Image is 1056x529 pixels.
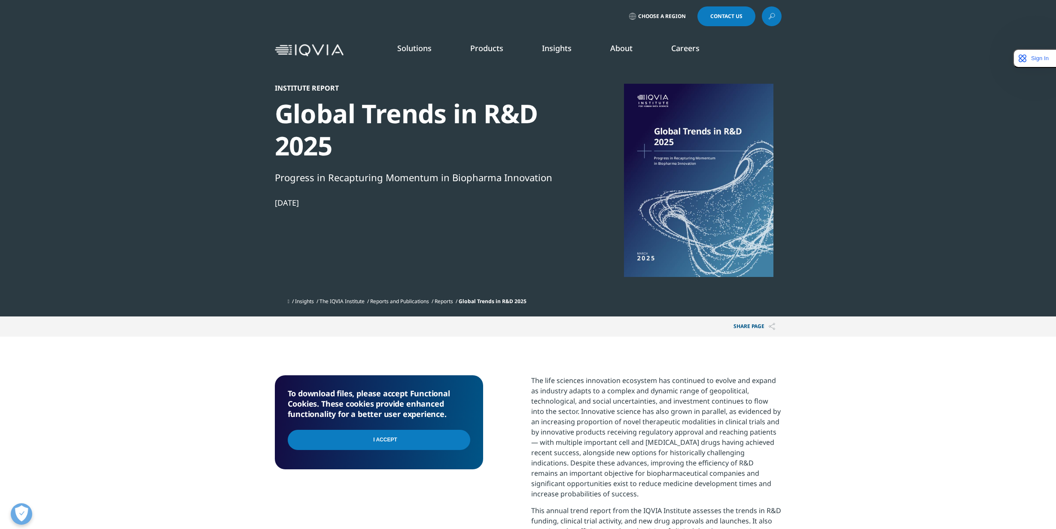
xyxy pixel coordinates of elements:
[638,13,686,20] span: Choose a Region
[275,170,569,185] div: Progress in Recapturing Momentum in Biopharma Innovation
[295,298,314,305] a: Insights
[288,430,470,450] input: I Accept
[288,388,470,419] h5: To download files, please accept Functional Cookies. These cookies provide enhanced functionality...
[397,43,432,53] a: Solutions
[320,298,365,305] a: The IQVIA Institute
[610,43,633,53] a: About
[347,30,782,70] nav: Primary
[11,503,32,525] button: Open Preferences
[275,97,569,162] div: Global Trends in R&D 2025
[542,43,572,53] a: Insights
[370,298,429,305] a: Reports and Publications
[710,14,743,19] span: Contact Us
[275,44,344,57] img: IQVIA Healthcare Information Technology and Pharma Clinical Research Company
[459,298,526,305] span: Global Trends in R&D 2025
[697,6,755,26] a: Contact Us
[531,375,782,505] p: The life sciences innovation ecosystem has continued to evolve and expand as industry adapts to a...
[275,198,569,208] div: [DATE]
[727,316,782,337] button: Share PAGEShare PAGE
[671,43,700,53] a: Careers
[275,84,569,92] div: Institute Report
[435,298,453,305] a: Reports
[769,323,775,330] img: Share PAGE
[470,43,503,53] a: Products
[727,316,782,337] p: Share PAGE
